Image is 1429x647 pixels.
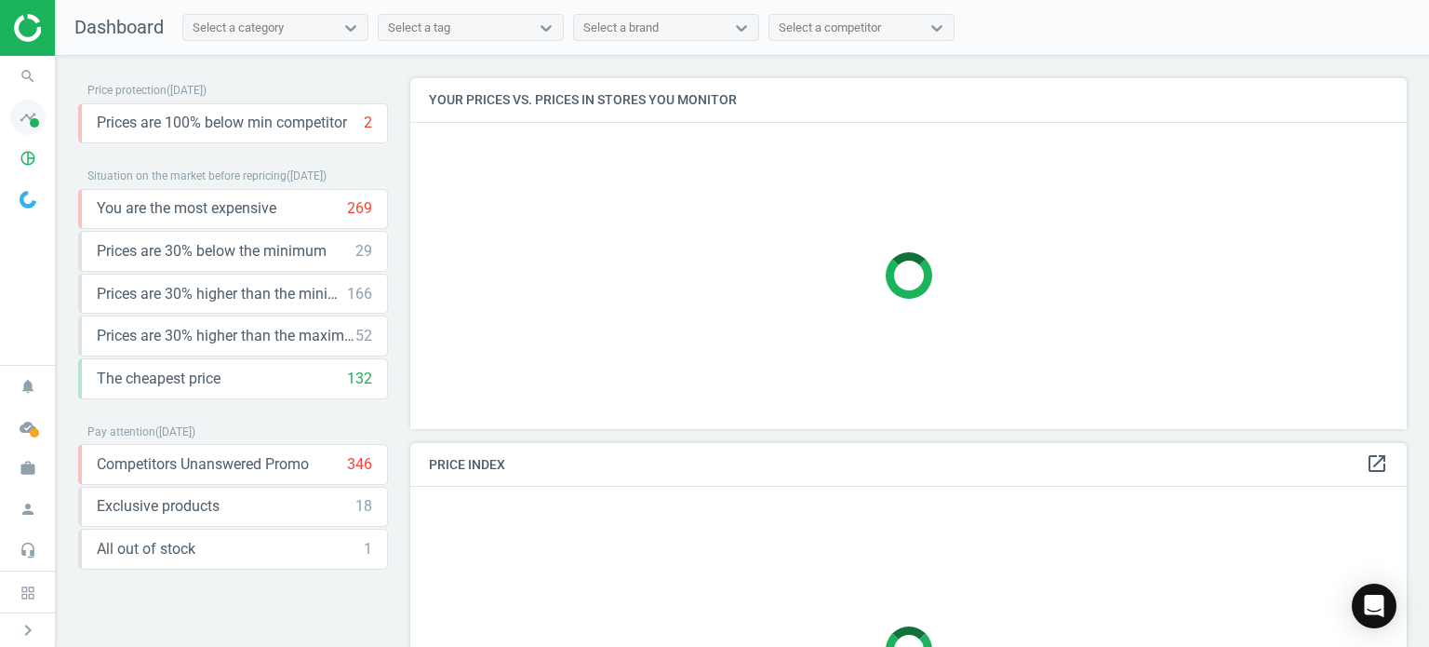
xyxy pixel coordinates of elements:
[10,492,46,527] i: person
[1366,452,1388,475] i: open_in_new
[388,20,450,36] div: Select a tag
[14,14,146,42] img: ajHJNr6hYgQAAAAASUVORK5CYII=
[1352,584,1396,628] div: Open Intercom Messenger
[10,100,46,135] i: timeline
[155,425,195,438] span: ( [DATE] )
[87,425,155,438] span: Pay attention
[10,59,46,94] i: search
[20,191,36,209] img: wGWNvw8QSZomAAAAABJRU5ErkJggg==
[87,169,287,182] span: Situation on the market before repricing
[347,369,372,389] div: 132
[10,369,46,404] i: notifications
[364,539,372,559] div: 1
[10,451,46,486] i: work
[10,141,46,176] i: pie_chart_outlined
[347,198,372,219] div: 269
[410,78,1407,122] h4: Your prices vs. prices in stores you monitor
[287,169,327,182] span: ( [DATE] )
[10,532,46,568] i: headset_mic
[97,241,327,262] span: Prices are 30% below the minimum
[583,20,659,36] div: Select a brand
[17,619,39,641] i: chevron_right
[97,326,355,346] span: Prices are 30% higher than the maximal
[347,454,372,475] div: 346
[355,326,372,346] div: 52
[355,496,372,517] div: 18
[97,198,276,219] span: You are the most expensive
[74,16,164,38] span: Dashboard
[410,443,1407,487] h4: Price Index
[193,20,284,36] div: Select a category
[87,84,167,97] span: Price protection
[347,284,372,304] div: 166
[10,410,46,445] i: cloud_done
[97,539,195,559] span: All out of stock
[97,113,347,133] span: Prices are 100% below min competitor
[97,284,347,304] span: Prices are 30% higher than the minimum
[355,241,372,262] div: 29
[779,20,881,36] div: Select a competitor
[97,369,220,389] span: The cheapest price
[97,454,309,475] span: Competitors Unanswered Promo
[5,618,51,642] button: chevron_right
[167,84,207,97] span: ( [DATE] )
[364,113,372,133] div: 2
[1366,452,1388,477] a: open_in_new
[97,496,220,517] span: Exclusive products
